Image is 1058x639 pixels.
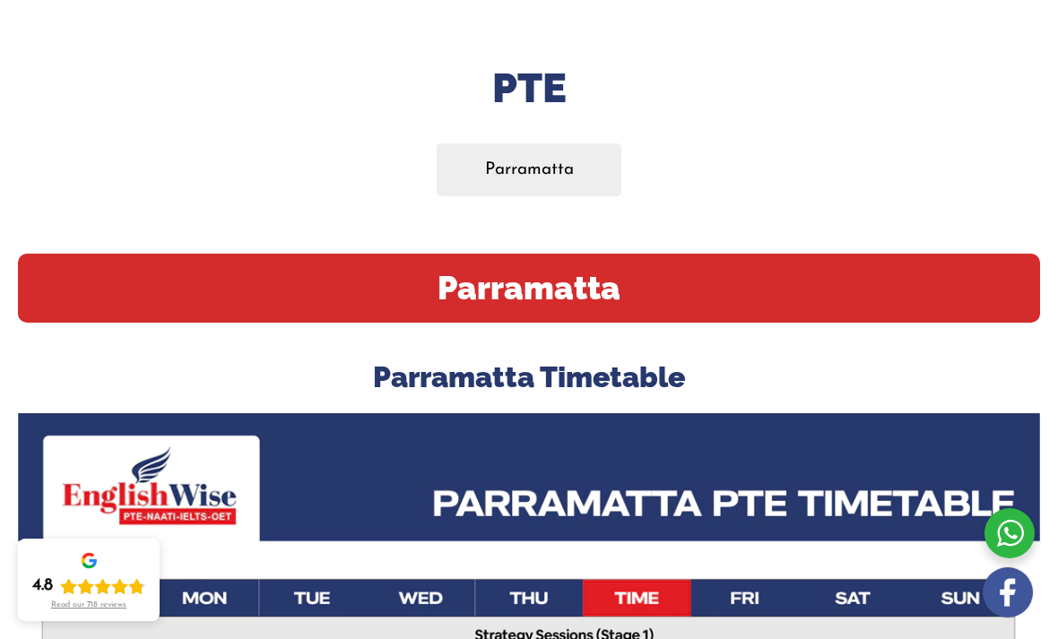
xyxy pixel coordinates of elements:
[32,575,145,597] div: Rating: 4.8 out of 5
[983,567,1033,617] img: white-facebook.png
[18,254,1040,323] h2: Parramatta
[437,143,620,196] a: Parramatta
[18,358,1040,396] h3: Parramatta Timetable
[51,600,126,610] div: Read our 718 reviews
[32,575,53,597] div: 4.8
[18,60,1040,117] h1: PTE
